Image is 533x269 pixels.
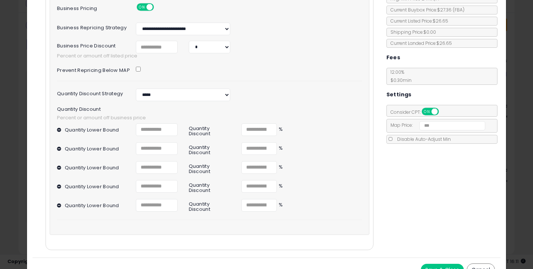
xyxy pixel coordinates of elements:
label: Business Price Discount [51,41,130,49]
label: Quantity Lower Bound [65,161,119,170]
span: Percent or amount off listed price [51,53,368,60]
label: Business Repricing Strategy [51,23,130,30]
div: Quantity Discount [183,161,236,174]
label: Quantity Lower Bound [65,123,119,133]
label: Prevent repricing below MAP [51,65,130,73]
div: Quantity Discount [183,142,236,155]
span: Percent or amount off business price [57,114,362,122]
span: Quantity Discount [57,107,362,112]
span: OFF [153,4,165,10]
label: Quantity Discount Strategy [51,89,130,96]
label: Business Pricing [51,3,130,11]
div: Quantity Discount [183,123,236,136]
span: Current Buybox Price: [387,7,465,13]
span: ON [422,109,432,115]
h5: Settings [386,90,412,99]
label: Quantity Lower Bound [65,180,119,189]
label: Quantity Lower Bound [65,199,119,208]
span: % [277,145,283,152]
span: Current Listed Price: $26.65 [387,18,448,24]
span: OFF [438,109,449,115]
span: Current Landed Price: $26.65 [387,40,452,46]
span: % [277,164,283,171]
label: Quantity Lower Bound [65,142,119,152]
span: 12.00 % [387,69,412,83]
span: % [277,202,283,209]
span: $0.30 min [387,77,412,83]
span: Consider CPT: [387,109,449,115]
span: ON [138,4,147,10]
span: % [277,126,283,133]
span: Disable Auto-Adjust Min [393,136,451,142]
span: ( FBA ) [453,7,465,13]
span: % [277,183,283,190]
span: Shipping Price: $0.00 [387,29,436,35]
div: Quantity Discount [183,199,236,212]
span: $27.36 [437,7,465,13]
h5: Fees [386,53,400,62]
span: Map Price: [387,122,486,128]
div: Quantity Discount [183,180,236,193]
